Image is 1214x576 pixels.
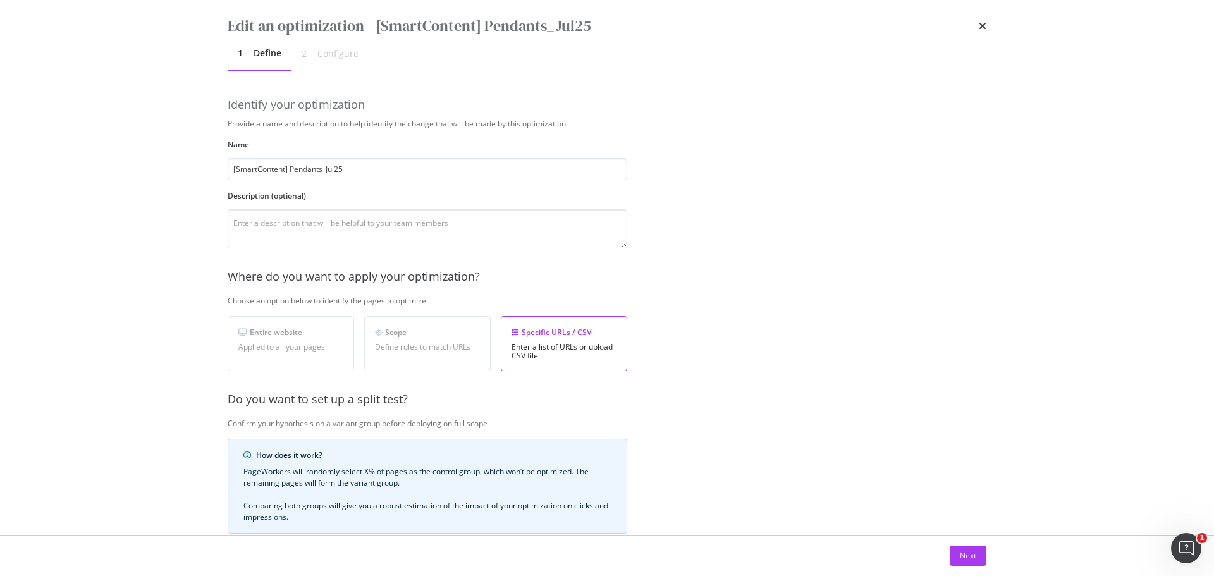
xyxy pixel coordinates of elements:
[254,47,281,59] div: Define
[375,327,480,338] div: Scope
[512,327,616,338] div: Specific URLs / CSV
[228,439,627,534] div: info banner
[256,450,611,461] div: How does it work?
[228,158,627,180] input: Enter an optimization name to easily find it back
[228,139,627,150] label: Name
[979,15,986,37] div: times
[1171,533,1201,563] iframe: Intercom live chat
[950,546,986,566] button: Next
[228,295,1049,306] div: Choose an option below to identify the pages to optimize.
[317,47,359,60] div: Configure
[228,15,591,37] div: Edit an optimization - [SmartContent] Pendants_Jul25
[375,343,480,352] div: Define rules to match URLs
[228,190,627,201] label: Description (optional)
[243,466,611,523] div: PageWorkers will randomly select X% of pages as the control group, which won’t be optimized. The ...
[1197,533,1207,543] span: 1
[238,327,343,338] div: Entire website
[302,47,307,60] div: 2
[512,343,616,360] div: Enter a list of URLs or upload CSV file
[238,47,243,59] div: 1
[228,97,986,113] div: Identify your optimization
[238,343,343,352] div: Applied to all your pages
[228,418,1049,429] div: Confirm your hypothesis on a variant group before deploying on full scope
[228,269,1049,285] div: Where do you want to apply your optimization?
[228,118,1049,129] div: Provide a name and description to help identify the change that will be made by this optimization.
[228,391,1049,408] div: Do you want to set up a split test?
[960,550,976,561] div: Next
